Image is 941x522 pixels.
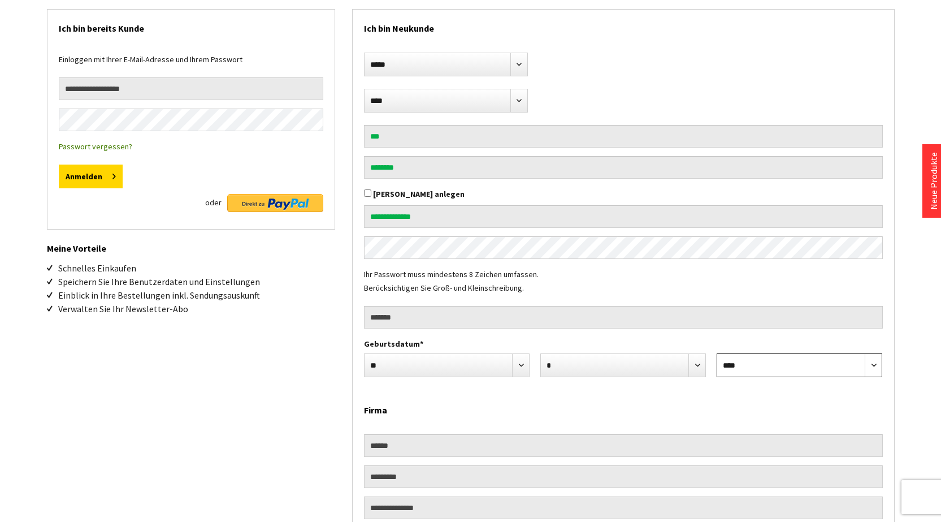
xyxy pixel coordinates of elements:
a: Passwort vergessen? [59,141,132,152]
div: Einloggen mit Ihrer E-Mail-Adresse und Ihrem Passwort [59,53,323,77]
li: Verwalten Sie Ihr Newsletter-Abo [58,302,335,316]
div: Ihr Passwort muss mindestens 8 Zeichen umfassen. Berücksichtigen Sie Groß- und Kleinschreibung. [364,268,883,306]
h2: Ich bin bereits Kunde [59,10,323,41]
h2: Firma [364,391,883,423]
a: Neue Produkte [928,152,939,210]
label: Geburtsdatum* [364,337,883,351]
button: Anmelden [59,165,123,188]
label: [PERSON_NAME] anlegen [373,189,465,199]
h2: Ich bin Neukunde [364,10,883,41]
h2: Meine Vorteile [47,230,335,256]
li: Schnelles Einkaufen [58,261,335,275]
img: Direkt zu PayPal Button [227,194,323,212]
li: Einblick in Ihre Bestellungen inkl. Sendungsauskunft [58,288,335,302]
span: oder [205,194,222,211]
li: Speichern Sie Ihre Benutzerdaten und Einstellungen [58,275,335,288]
